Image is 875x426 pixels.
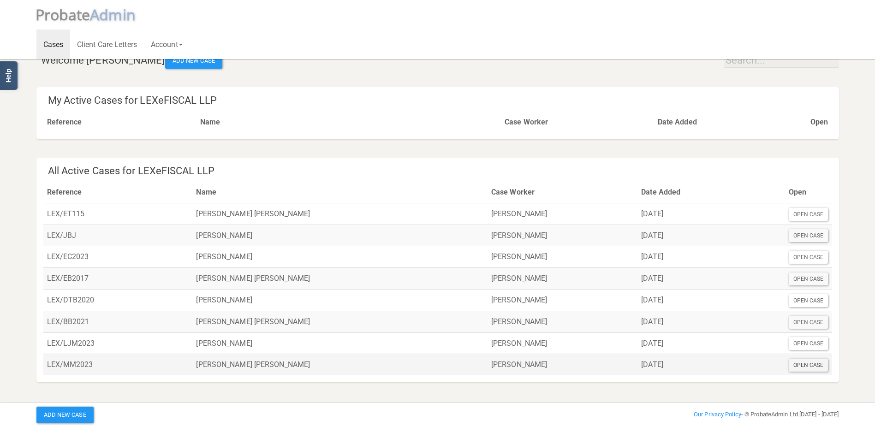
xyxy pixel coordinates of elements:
div: Open Case [789,294,828,307]
input: Search... [724,53,839,68]
td: [PERSON_NAME] [PERSON_NAME] [192,354,487,375]
td: [DATE] [637,311,785,332]
td: [DATE] [637,354,785,375]
div: Open Case [789,316,828,329]
th: Date Added [637,182,785,203]
td: [PERSON_NAME] [PERSON_NAME] [192,268,487,290]
td: [PERSON_NAME] [488,203,637,225]
span: P [36,5,90,24]
div: Open Case [789,272,828,285]
td: LEX/MM2023 [43,354,193,375]
th: Open [807,112,832,133]
td: [PERSON_NAME] [PERSON_NAME] [192,311,487,332]
td: [PERSON_NAME] [488,289,637,311]
td: [PERSON_NAME] [192,332,487,354]
td: LEX/BB2021 [43,311,193,332]
span: dmin [99,5,135,24]
div: Open Case [789,251,828,264]
th: Case Worker [488,182,637,203]
td: [DATE] [637,246,785,268]
th: Name [192,182,487,203]
td: [DATE] [637,289,785,311]
div: - © ProbateAdmin Ltd [DATE] - [DATE] [573,409,845,420]
td: LEX/JBJ [43,225,193,246]
td: [PERSON_NAME] [488,354,637,375]
button: Add New Case [165,53,222,69]
th: Name [196,112,501,133]
td: [DATE] [637,203,785,225]
td: [PERSON_NAME] [488,246,637,268]
td: [PERSON_NAME] [192,246,487,268]
td: [PERSON_NAME] [192,225,487,246]
h4: My Active Cases for LEXeFISCAL LLP [48,95,832,106]
td: [PERSON_NAME] [488,332,637,354]
td: LEX/ET115 [43,203,193,225]
a: Cases [36,30,71,59]
td: LEX/EC2023 [43,246,193,268]
td: LEX/EB2017 [43,268,193,290]
th: Date Added [654,112,807,133]
td: [PERSON_NAME] [PERSON_NAME] [192,203,487,225]
th: Reference [43,182,193,203]
td: [DATE] [637,268,785,290]
th: Case Worker [501,112,654,133]
span: A [90,5,136,24]
td: LEX/DTB2020 [43,289,193,311]
div: Open Case [789,229,828,242]
h4: All Active Cases for LEXeFISCAL LLP [48,166,832,177]
td: LEX/LJM2023 [43,332,193,354]
td: [PERSON_NAME] [488,268,637,290]
a: Client Care Letters [70,30,144,59]
div: Open Case [789,337,828,350]
h4: Welcome [PERSON_NAME] [41,53,839,69]
th: Reference [43,112,196,133]
span: robate [44,5,90,24]
th: Open [785,182,832,203]
td: [PERSON_NAME] [192,289,487,311]
td: [PERSON_NAME] [488,311,637,332]
a: Our Privacy Policy [694,411,741,418]
td: [DATE] [637,225,785,246]
div: Open Case [789,359,828,372]
div: Open Case [789,208,828,221]
td: [DATE] [637,332,785,354]
button: Add New Case [36,407,94,423]
td: [PERSON_NAME] [488,225,637,246]
a: Account [144,30,190,59]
